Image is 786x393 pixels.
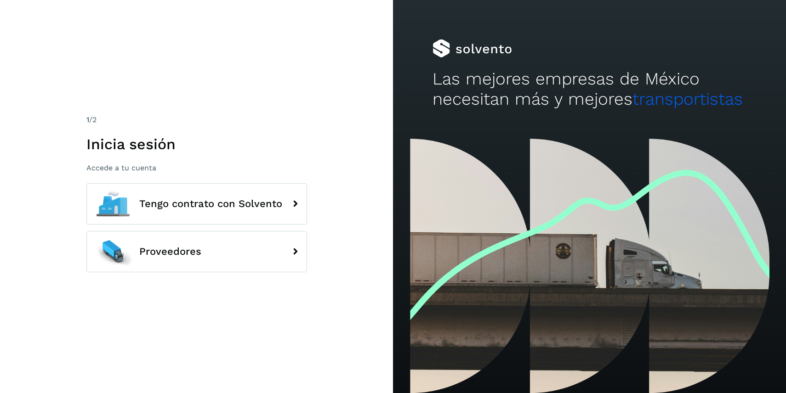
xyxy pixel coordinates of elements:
span: Proveedores [139,246,201,257]
span: transportistas [632,89,743,109]
p: Accede a tu cuenta [86,163,307,172]
button: Tengo contrato con Solvento [86,183,307,225]
div: /2 [86,114,307,125]
span: 1 [86,115,89,124]
h1: Inicia sesión [86,135,307,153]
button: Proveedores [86,231,307,272]
span: Tengo contrato con Solvento [139,198,282,209]
h2: Las mejores empresas de México necesitan más y mejores [433,69,747,110]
